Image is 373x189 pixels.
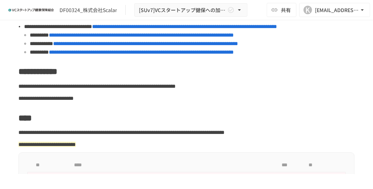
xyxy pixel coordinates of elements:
[9,4,54,16] img: ZDfHsVrhrXUoWEWGWYf8C4Fv4dEjYTEDCNvmL73B7ox
[315,6,359,15] div: [EMAIL_ADDRESS][DOMAIN_NAME]
[134,3,248,17] button: [SUv7]VCスタートアップ健保への加入申請手続き
[60,6,117,14] div: DF00324_株式会社Scalar
[299,3,370,17] button: K[EMAIL_ADDRESS][DOMAIN_NAME]
[139,6,226,15] span: [SUv7]VCスタートアップ健保への加入申請手続き
[267,3,296,17] button: 共有
[304,6,312,14] div: K
[281,6,291,14] span: 共有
